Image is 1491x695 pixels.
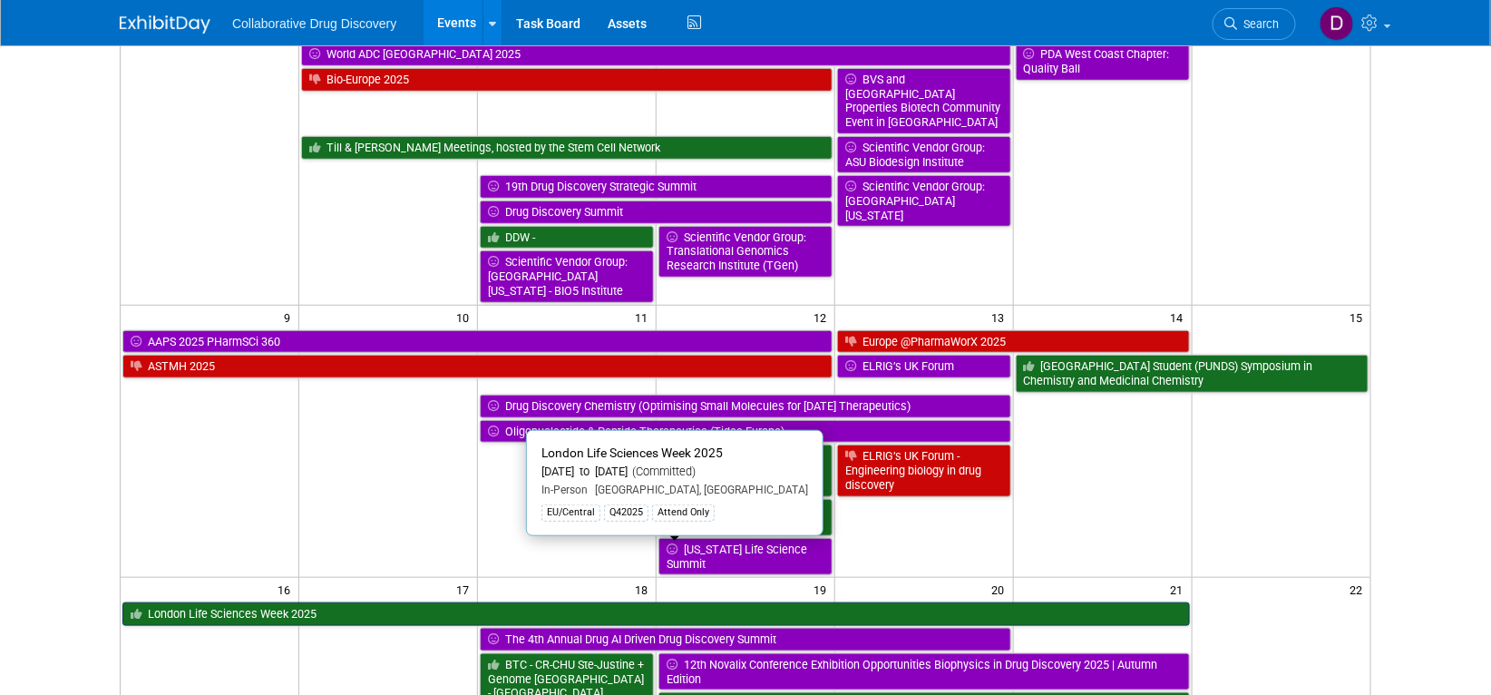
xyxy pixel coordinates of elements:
a: ELRIG’s UK Forum - Engineering biology in drug discovery [837,445,1011,496]
div: EU/Central [541,504,600,521]
div: Attend Only [652,504,715,521]
span: 13 [990,306,1013,328]
a: London Life Sciences Week 2025 [122,602,1190,626]
a: Drug Discovery Summit [480,201,833,224]
a: Scientific Vendor Group: Translational Genomics Research Institute (TGen) [658,226,833,278]
a: ASTMH 2025 [122,355,833,378]
span: 14 [1169,306,1192,328]
span: London Life Sciences Week 2025 [541,445,723,460]
span: 10 [454,306,477,328]
a: Scientific Vendor Group: [GEOGRAPHIC_DATA][US_STATE] [837,175,1011,227]
span: In-Person [541,484,588,496]
span: 11 [633,306,656,328]
div: Q42025 [604,504,648,521]
a: [US_STATE] Life Science Summit [658,538,833,575]
div: [DATE] to [DATE] [541,465,808,480]
span: Collaborative Drug Discovery [232,16,396,31]
a: Europe @PharmaWorX 2025 [837,330,1190,354]
a: Drug Discovery Chemistry (Optimising Small Molecules for [DATE] Therapeutics) [480,395,1011,418]
a: Search [1213,8,1296,40]
a: The 4th Annual Drug AI Driven Drug Discovery Summit [480,628,1011,651]
a: BVS and [GEOGRAPHIC_DATA] Properties Biotech Community Event in [GEOGRAPHIC_DATA] [837,68,1011,134]
span: (Committed) [628,465,696,478]
span: 16 [276,578,298,601]
span: 15 [1348,306,1370,328]
a: DDW - [480,226,654,250]
span: 21 [1169,578,1192,601]
a: 19th Drug Discovery Strategic Summit [480,175,833,199]
span: 18 [633,578,656,601]
a: Till & [PERSON_NAME] Meetings, hosted by the Stem Cell Network [301,136,833,160]
span: 22 [1348,578,1370,601]
a: Oligonucleotide & Peptide Therapeutics (Tides Europe) [480,420,1011,444]
span: 19 [812,578,834,601]
span: Search [1237,17,1279,31]
span: 17 [454,578,477,601]
span: 12 [812,306,834,328]
img: ExhibitDay [120,15,210,34]
a: Scientific Vendor Group: ASU Biodesign Institute [837,136,1011,173]
a: 12th Novalix Conference Exhibition Opportunities Biophysics in Drug Discovery 2025 | Autumn Edition [658,653,1190,690]
img: Daniel Castro [1320,6,1354,41]
a: [GEOGRAPHIC_DATA] Student (PUNDS) Symposium in Chemistry and Medicinal Chemistry [1016,355,1369,392]
a: Bio-Europe 2025 [301,68,833,92]
a: Scientific Vendor Group: [GEOGRAPHIC_DATA][US_STATE] - BIO5 Institute [480,250,654,302]
a: ELRIG’s UK Forum [837,355,1011,378]
span: 9 [282,306,298,328]
a: World ADC [GEOGRAPHIC_DATA] 2025 [301,43,1010,66]
span: 20 [990,578,1013,601]
a: PDA West Coast Chapter: Quality Ball [1016,43,1190,80]
span: [GEOGRAPHIC_DATA], [GEOGRAPHIC_DATA] [588,484,808,496]
a: AAPS 2025 PHarmSCi 360 [122,330,833,354]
